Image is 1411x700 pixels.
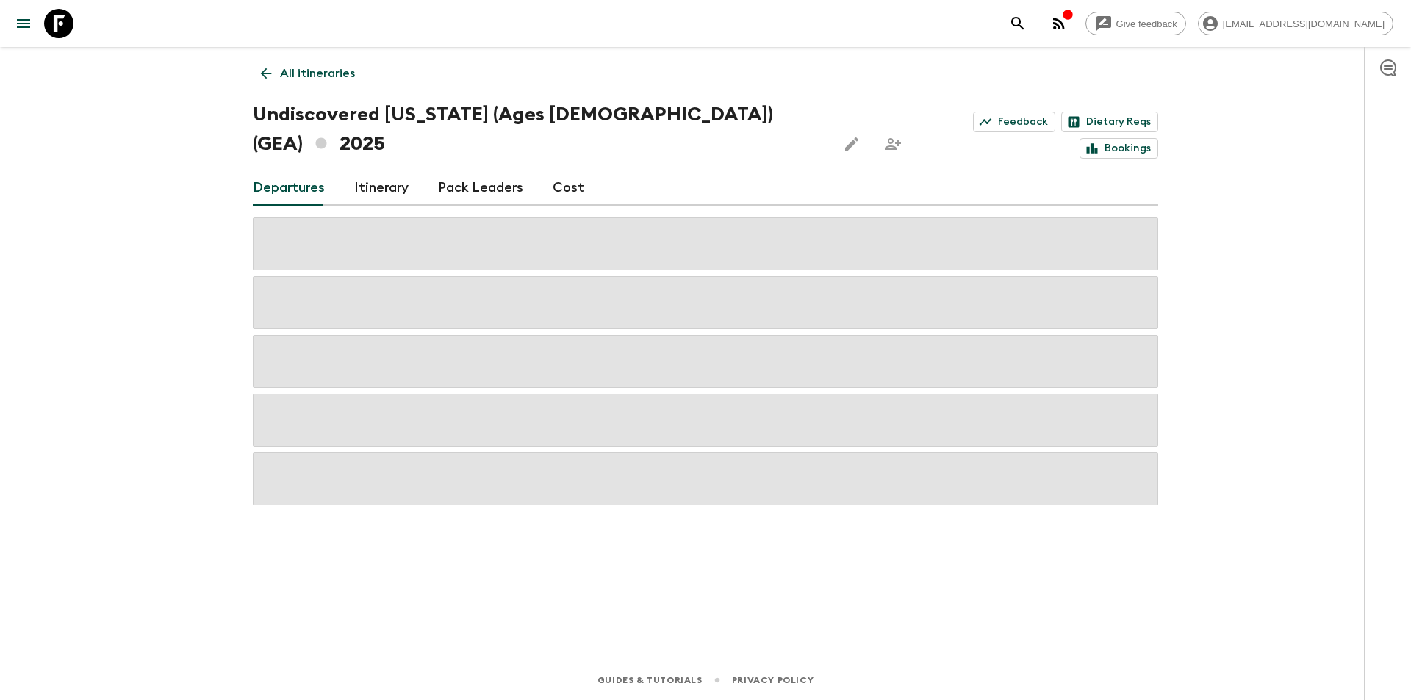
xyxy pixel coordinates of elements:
a: All itineraries [253,59,363,88]
a: Guides & Tutorials [597,672,703,688]
button: menu [9,9,38,38]
a: Departures [253,170,325,206]
a: Dietary Reqs [1061,112,1158,132]
p: All itineraries [280,65,355,82]
a: Cost [553,170,584,206]
a: Give feedback [1085,12,1186,35]
span: Give feedback [1108,18,1185,29]
div: [EMAIL_ADDRESS][DOMAIN_NAME] [1198,12,1393,35]
a: Feedback [973,112,1055,132]
a: Bookings [1080,138,1158,159]
button: Edit this itinerary [837,129,866,159]
h1: Undiscovered [US_STATE] (Ages [DEMOGRAPHIC_DATA]) (GEA) 2025 [253,100,825,159]
button: search adventures [1003,9,1033,38]
a: Privacy Policy [732,672,814,688]
span: Share this itinerary [878,129,908,159]
a: Itinerary [354,170,409,206]
a: Pack Leaders [438,170,523,206]
span: [EMAIL_ADDRESS][DOMAIN_NAME] [1215,18,1393,29]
